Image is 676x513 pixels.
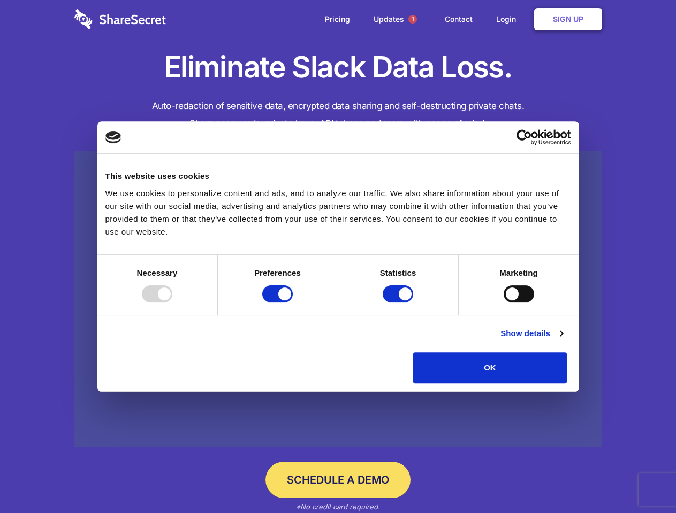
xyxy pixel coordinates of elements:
img: logo-wordmark-white-trans-d4663122ce5f474addd5e946df7df03e33cb6a1c49d2221995e7729f52c070b2.svg [74,9,166,29]
button: OK [413,352,567,383]
a: Pricing [314,3,361,36]
strong: Preferences [254,268,301,277]
div: We use cookies to personalize content and ads, and to analyze our traffic. We also share informat... [105,187,571,238]
a: Show details [500,327,563,340]
strong: Necessary [137,268,178,277]
a: Sign Up [534,8,602,30]
a: Wistia video thumbnail [74,151,602,447]
em: *No credit card required. [296,502,380,511]
h4: Auto-redaction of sensitive data, encrypted data sharing and self-destructing private chats. Shar... [74,97,602,133]
img: logo [105,131,121,143]
span: 1 [408,15,417,24]
div: This website uses cookies [105,170,571,183]
a: Contact [434,3,483,36]
strong: Statistics [380,268,416,277]
h1: Eliminate Slack Data Loss. [74,48,602,87]
strong: Marketing [499,268,538,277]
a: Usercentrics Cookiebot - opens in a new window [477,129,571,145]
a: Login [485,3,532,36]
a: Schedule a Demo [265,462,411,498]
